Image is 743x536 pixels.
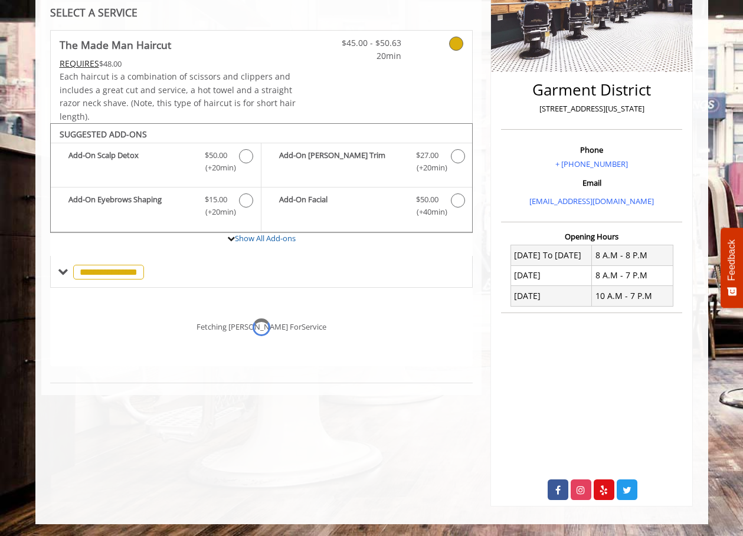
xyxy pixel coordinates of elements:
label: Add-On Beard Trim [267,149,466,177]
span: Feedback [726,239,737,281]
span: (+20min ) [410,162,444,174]
b: Add-On Facial [279,193,404,218]
td: 8 A.M - 7 P.M [592,265,673,285]
span: $50.00 [205,149,227,162]
label: Add-On Eyebrows Shaping [57,193,255,221]
button: Feedback - Show survey [721,228,743,308]
span: 20min [332,50,401,63]
td: [DATE] [510,286,592,306]
span: (+20min ) [198,162,233,174]
p: [STREET_ADDRESS][US_STATE] [504,103,679,115]
div: $48.00 [60,57,297,70]
td: 8 A.M - 8 P.M [592,245,673,265]
label: Add-On Facial [267,193,466,221]
div: The Made Man Haircut Add-onS [50,123,473,233]
b: The Made Man Haircut [60,37,171,53]
b: Add-On [PERSON_NAME] Trim [279,149,404,174]
b: Add-On Eyebrows Shaping [68,193,193,218]
div: Fetching [PERSON_NAME] ForService [197,321,326,333]
h3: Opening Hours [501,232,682,241]
b: SUGGESTED ADD-ONS [60,129,147,140]
span: (+20min ) [198,206,233,218]
div: SELECT A SERVICE [50,7,473,18]
span: (+40min ) [410,206,444,218]
span: This service needs some Advance to be paid before we block your appointment [60,58,99,69]
td: [DATE] [510,265,592,285]
span: Each haircut is a combination of scissors and clippers and includes a great cut and service, a ho... [60,71,296,121]
span: $27.00 [416,149,438,162]
b: Add-On Scalp Detox [68,149,193,174]
span: $45.00 - $50.63 [332,37,401,50]
h3: Phone [504,146,679,154]
span: $15.00 [205,193,227,206]
td: 10 A.M - 7 P.M [592,286,673,306]
a: Show All Add-ons [235,233,296,244]
h3: Email [504,179,679,187]
label: Add-On Scalp Detox [57,149,255,177]
a: [EMAIL_ADDRESS][DOMAIN_NAME] [529,196,654,206]
a: + [PHONE_NUMBER] [555,159,628,169]
td: [DATE] To [DATE] [510,245,592,265]
h2: Garment District [504,81,679,98]
span: $50.00 [416,193,438,206]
